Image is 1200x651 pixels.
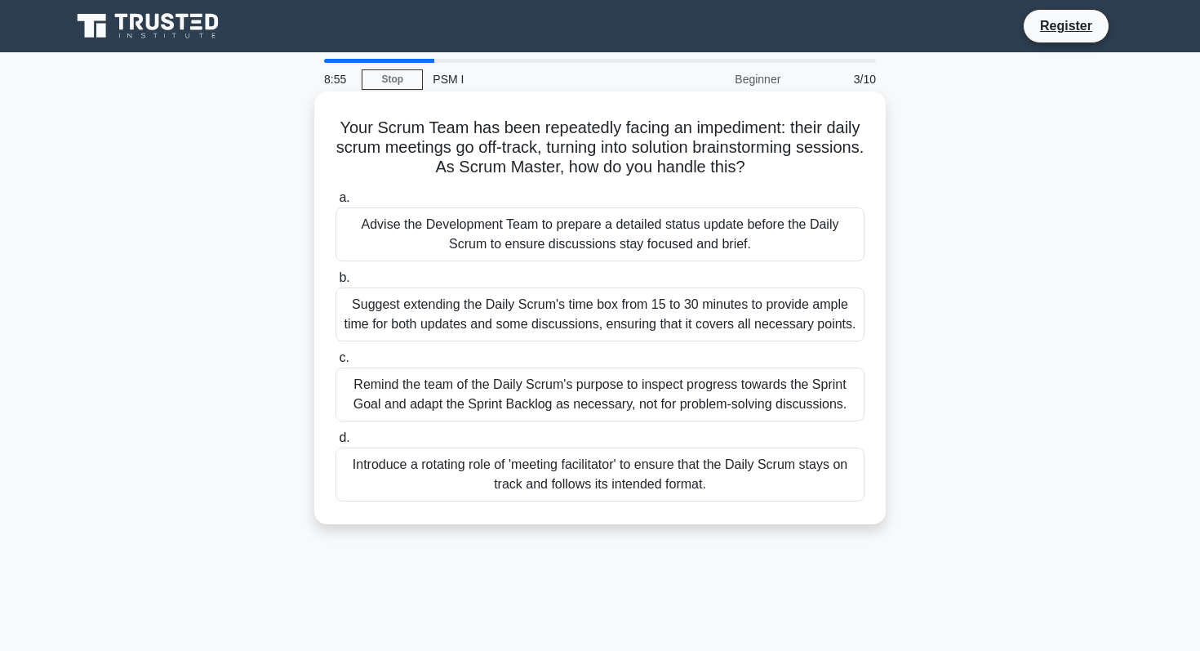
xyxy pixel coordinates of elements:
span: d. [339,430,349,444]
a: Stop [362,69,423,90]
div: PSM I [423,63,647,96]
div: 3/10 [790,63,886,96]
div: Beginner [647,63,790,96]
span: a. [339,190,349,204]
a: Register [1030,16,1102,36]
div: Suggest extending the Daily Scrum's time box from 15 to 30 minutes to provide ample time for both... [336,288,864,341]
span: c. [339,350,349,364]
h5: Your Scrum Team has been repeatedly facing an impediment: their daily scrum meetings go off-track... [334,118,866,178]
div: Introduce a rotating role of 'meeting facilitator' to ensure that the Daily Scrum stays on track ... [336,448,864,502]
div: Advise the Development Team to prepare a detailed status update before the Daily Scrum to ensure ... [336,207,864,261]
div: 8:55 [314,63,362,96]
div: Remind the team of the Daily Scrum's purpose to inspect progress towards the Sprint Goal and adap... [336,368,864,421]
span: b. [339,270,349,284]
